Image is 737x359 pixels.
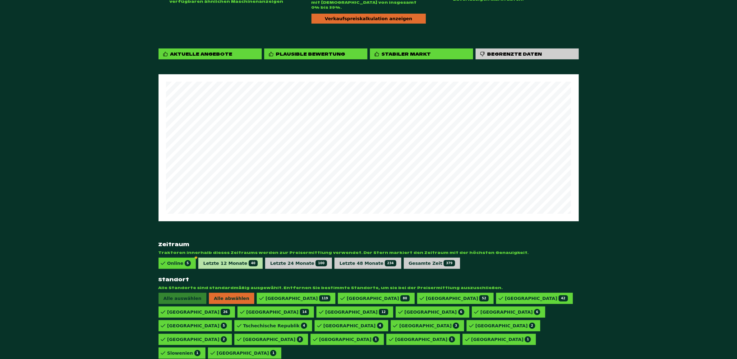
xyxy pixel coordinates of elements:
[264,48,367,59] div: Plausible Bewertung
[481,309,541,315] div: [GEOGRAPHIC_DATA]
[246,309,309,315] div: [GEOGRAPHIC_DATA]
[400,295,410,301] span: 80
[311,14,426,24] div: Verkaufspreiskalkulation anzeigen
[505,295,568,301] div: [GEOGRAPHIC_DATA]
[270,260,327,266] div: Letzte 24 Monate
[476,48,579,59] div: Begrenzte Daten
[301,323,307,329] span: 4
[159,285,579,290] span: Alle Standorte sind standardmäßig ausgewählt. Entfernen Sie bestimmte Standorte, um sie bei der P...
[159,276,579,283] strong: Standort
[377,323,383,329] span: 4
[319,295,331,301] span: 119
[243,336,303,343] div: [GEOGRAPHIC_DATA]
[382,51,431,57] div: Stabiler Markt
[297,336,303,343] span: 2
[529,323,535,329] span: 2
[347,295,409,301] div: [GEOGRAPHIC_DATA]
[159,48,262,59] div: Aktuelle Angebote
[339,260,396,266] div: Letzte 48 Monate
[159,250,579,255] span: Traktoren innerhalb dieses Zeitraums werden zur Preisermittlung verwendet. Der Stern markiert den...
[167,350,200,356] div: Slowenien
[475,323,535,329] div: [GEOGRAPHIC_DATA]
[471,336,531,343] div: [GEOGRAPHIC_DATA]
[370,48,473,59] div: Stabiler Markt
[444,260,455,266] span: 379
[265,295,330,301] div: [GEOGRAPHIC_DATA]
[221,309,230,315] span: 26
[379,309,388,315] span: 12
[395,336,455,343] div: [GEOGRAPHIC_DATA]
[159,241,579,248] strong: Zeitraum
[194,350,200,356] span: 1
[221,336,227,343] span: 2
[525,336,531,343] span: 1
[479,295,489,301] span: 52
[399,323,459,329] div: [GEOGRAPHIC_DATA]
[167,336,227,343] div: [GEOGRAPHIC_DATA]
[209,293,254,304] span: Alle abwählen
[221,323,227,329] span: 5
[534,309,540,315] span: 6
[300,309,309,315] span: 14
[373,336,379,343] span: 1
[167,323,227,329] div: [GEOGRAPHIC_DATA]
[270,350,276,356] span: 1
[325,309,388,315] div: [GEOGRAPHIC_DATA]
[203,260,258,266] div: Letzte 12 Monate
[217,350,277,356] div: [GEOGRAPHIC_DATA]
[167,260,191,266] div: Online
[323,323,383,329] div: [GEOGRAPHIC_DATA]
[316,260,327,266] span: 100
[409,260,455,266] div: Gesamte Zeit
[559,295,568,301] span: 42
[449,336,455,343] span: 1
[487,51,542,57] div: Begrenzte Daten
[167,309,230,315] div: [GEOGRAPHIC_DATA]
[453,323,459,329] span: 3
[404,309,464,315] div: [GEOGRAPHIC_DATA]
[426,295,489,301] div: [GEOGRAPHIC_DATA]
[243,323,307,329] div: Tschechische Republik
[249,260,258,266] span: 40
[170,51,233,57] div: Aktuelle Angebote
[319,336,379,343] div: [GEOGRAPHIC_DATA]
[159,293,206,304] span: Alle auswählen
[458,309,464,315] span: 6
[385,260,396,266] span: 234
[185,260,191,266] span: 5
[276,51,345,57] div: Plausible Bewertung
